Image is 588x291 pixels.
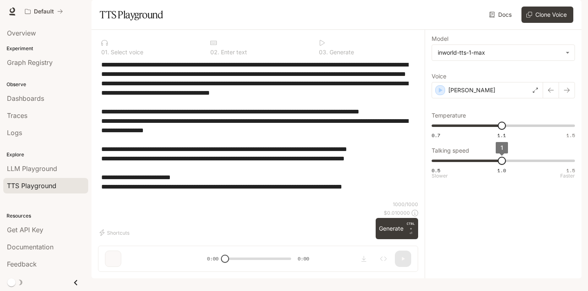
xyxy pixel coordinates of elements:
[319,49,328,55] p: 0 3 .
[432,36,448,42] p: Model
[566,132,575,139] span: 1.5
[497,132,506,139] span: 1.1
[448,86,495,94] p: [PERSON_NAME]
[432,132,440,139] span: 0.7
[376,218,418,239] button: GenerateCTRL +⏎
[501,144,503,151] span: 1
[432,73,446,79] p: Voice
[521,7,573,23] button: Clone Voice
[393,201,418,208] p: 1000 / 1000
[560,173,575,178] p: Faster
[432,167,440,174] span: 0.5
[488,7,515,23] a: Docs
[210,49,219,55] p: 0 2 .
[100,7,163,23] h1: TTS Playground
[98,226,133,239] button: Shortcuts
[34,8,54,15] p: Default
[566,167,575,174] span: 1.5
[432,113,466,118] p: Temperature
[407,221,415,231] p: CTRL +
[432,173,448,178] p: Slower
[407,221,415,236] p: ⏎
[109,49,143,55] p: Select voice
[497,167,506,174] span: 1.0
[328,49,354,55] p: Generate
[432,45,575,60] div: inworld-tts-1-max
[432,148,469,153] p: Talking speed
[21,3,67,20] button: All workspaces
[438,49,561,57] div: inworld-tts-1-max
[101,49,109,55] p: 0 1 .
[219,49,247,55] p: Enter text
[384,209,410,216] p: $ 0.010000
